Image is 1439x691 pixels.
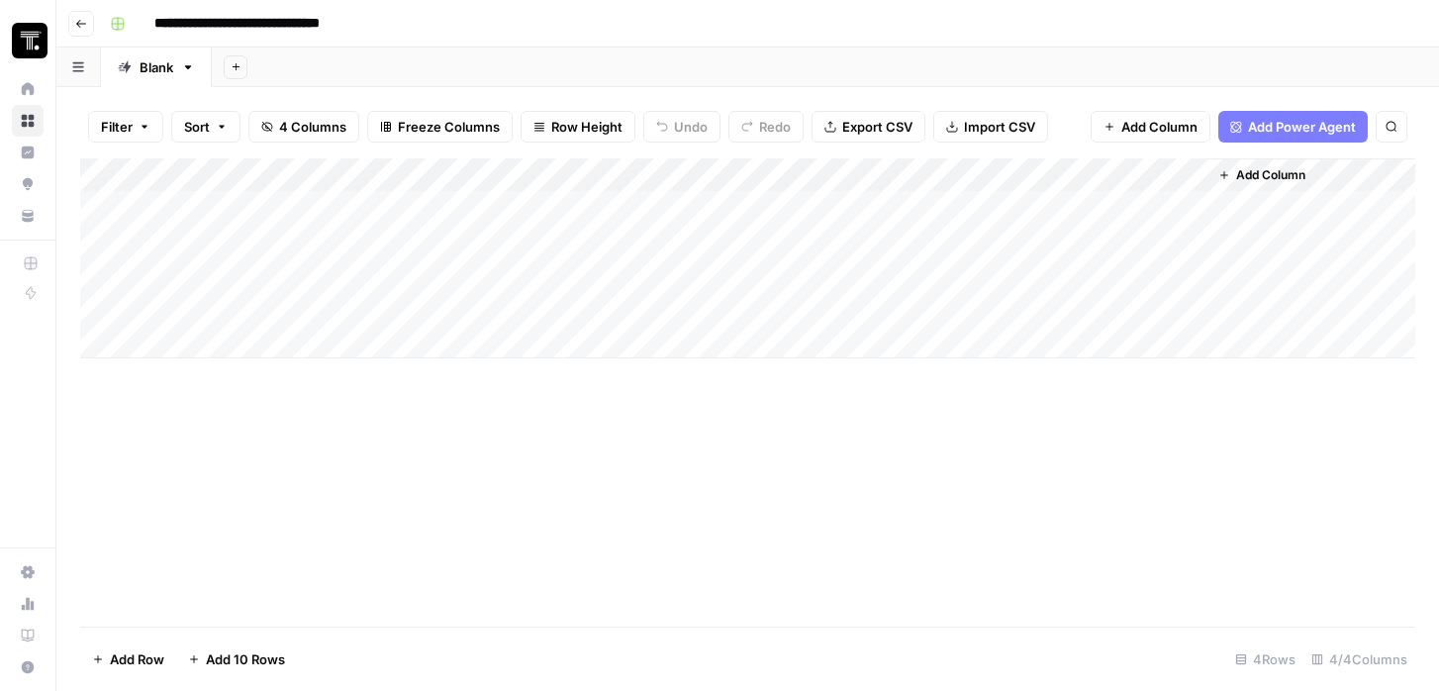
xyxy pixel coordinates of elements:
[206,649,285,669] span: Add 10 Rows
[1121,117,1198,137] span: Add Column
[674,117,708,137] span: Undo
[12,200,44,232] a: Your Data
[643,111,720,143] button: Undo
[12,23,48,58] img: Thoughtspot Logo
[728,111,804,143] button: Redo
[398,117,500,137] span: Freeze Columns
[140,57,173,77] div: Blank
[12,651,44,683] button: Help + Support
[88,111,163,143] button: Filter
[367,111,513,143] button: Freeze Columns
[12,168,44,200] a: Opportunities
[12,137,44,168] a: Insights
[101,117,133,137] span: Filter
[812,111,925,143] button: Export CSV
[1303,643,1415,675] div: 4/4 Columns
[551,117,623,137] span: Row Height
[12,556,44,588] a: Settings
[101,48,212,87] a: Blank
[1248,117,1356,137] span: Add Power Agent
[1218,111,1368,143] button: Add Power Agent
[1227,643,1303,675] div: 4 Rows
[184,117,210,137] span: Sort
[521,111,635,143] button: Row Height
[176,643,297,675] button: Add 10 Rows
[1236,166,1305,184] span: Add Column
[759,117,791,137] span: Redo
[964,117,1035,137] span: Import CSV
[171,111,240,143] button: Sort
[12,73,44,105] a: Home
[80,643,176,675] button: Add Row
[933,111,1048,143] button: Import CSV
[12,620,44,651] a: Learning Hub
[248,111,359,143] button: 4 Columns
[842,117,912,137] span: Export CSV
[12,16,44,65] button: Workspace: Thoughtspot
[12,105,44,137] a: Browse
[1091,111,1210,143] button: Add Column
[110,649,164,669] span: Add Row
[12,588,44,620] a: Usage
[1210,162,1313,188] button: Add Column
[279,117,346,137] span: 4 Columns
